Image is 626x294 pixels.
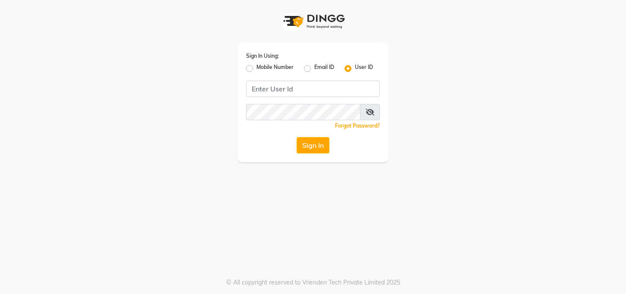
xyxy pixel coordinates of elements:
[256,63,294,74] label: Mobile Number
[278,9,348,34] img: logo1.svg
[335,122,380,129] a: Forgot Password?
[297,137,329,153] button: Sign In
[246,104,360,120] input: Username
[314,63,334,74] label: Email ID
[355,63,373,74] label: User ID
[246,52,279,60] label: Sign In Using:
[246,81,380,97] input: Username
